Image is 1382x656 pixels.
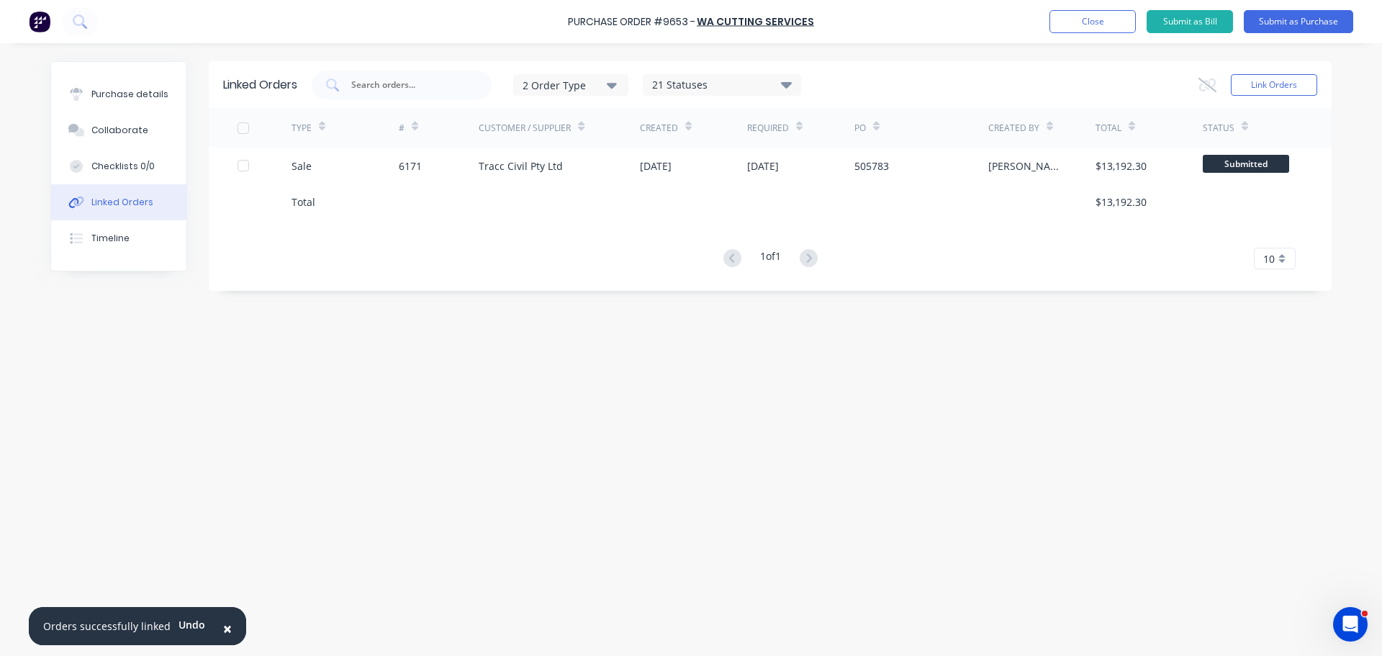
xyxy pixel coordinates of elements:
[350,78,469,92] input: Search orders...
[43,619,171,634] div: Orders successfully linked
[479,122,571,135] div: Customer / Supplier
[223,76,297,94] div: Linked Orders
[643,77,800,93] div: 21 Statuses
[747,158,779,174] div: [DATE]
[697,14,814,29] a: WA CUTTING SERVICES
[988,158,1067,174] div: [PERSON_NAME]
[760,248,781,269] div: 1 of 1
[399,158,422,174] div: 6171
[91,124,148,137] div: Collaborate
[513,74,628,96] button: 2 Order Type
[1096,158,1147,174] div: $13,192.30
[988,122,1039,135] div: Created By
[292,122,312,135] div: TYPE
[292,194,315,210] div: Total
[1096,122,1121,135] div: Total
[51,220,186,256] button: Timeline
[91,232,130,245] div: Timeline
[854,122,866,135] div: PO
[209,611,246,646] button: Close
[854,158,889,174] div: 505783
[51,76,186,112] button: Purchase details
[1096,194,1147,210] div: $13,192.30
[51,112,186,148] button: Collaborate
[292,158,312,174] div: Sale
[91,160,155,173] div: Checklists 0/0
[1203,122,1234,135] div: Status
[640,158,672,174] div: [DATE]
[479,158,563,174] div: Tracc Civil Pty Ltd
[51,148,186,184] button: Checklists 0/0
[29,11,50,32] img: Factory
[568,14,695,30] div: Purchase Order #9653 -
[399,122,405,135] div: #
[1147,10,1233,33] button: Submit as Bill
[91,196,153,209] div: Linked Orders
[1244,10,1353,33] button: Submit as Purchase
[1203,155,1289,173] span: Submitted
[640,122,678,135] div: Created
[1049,10,1136,33] button: Close
[171,614,213,636] button: Undo
[747,122,789,135] div: Required
[91,88,168,101] div: Purchase details
[1263,251,1275,266] span: 10
[1333,607,1368,642] iframe: Intercom live chat
[523,77,619,92] div: 2 Order Type
[223,619,232,639] span: ×
[1231,74,1317,96] button: Link Orders
[51,184,186,220] button: Linked Orders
